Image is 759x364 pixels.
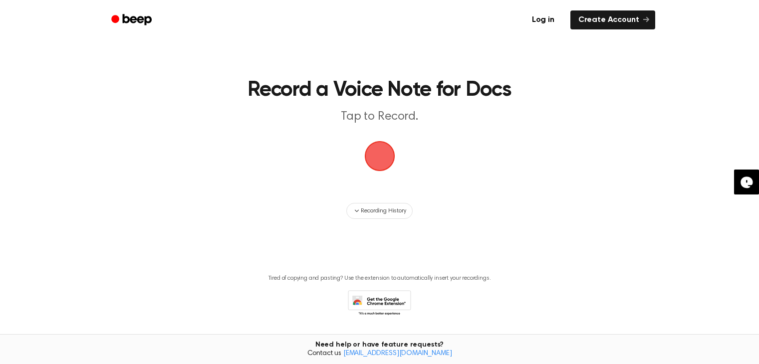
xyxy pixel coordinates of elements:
span: Recording History [361,206,406,215]
span: Contact us [6,350,753,359]
p: Tired of copying and pasting? Use the extension to automatically insert your recordings. [268,275,491,282]
a: Beep [104,10,161,30]
button: Recording History [346,203,412,219]
a: Create Account [570,10,655,29]
p: Tap to Record. [188,109,571,125]
h1: Record a Voice Note for Docs [124,80,635,101]
a: [EMAIL_ADDRESS][DOMAIN_NAME] [343,350,452,357]
button: Beep Logo [365,141,395,171]
a: Log in [522,8,564,31]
